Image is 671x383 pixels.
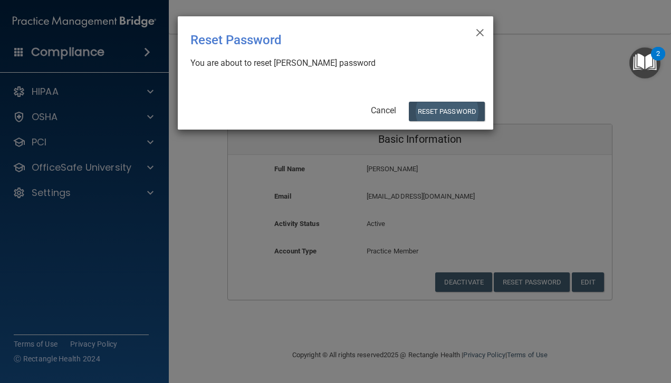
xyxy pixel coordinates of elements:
div: 2 [656,54,660,67]
div: Reset Password [190,25,437,55]
button: Reset Password [409,102,485,121]
button: Open Resource Center, 2 new notifications [629,47,660,78]
div: You are about to reset [PERSON_NAME] password [190,57,472,69]
iframe: Drift Widget Chat Controller [488,315,658,357]
a: Cancel [371,105,396,115]
span: × [475,21,485,42]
